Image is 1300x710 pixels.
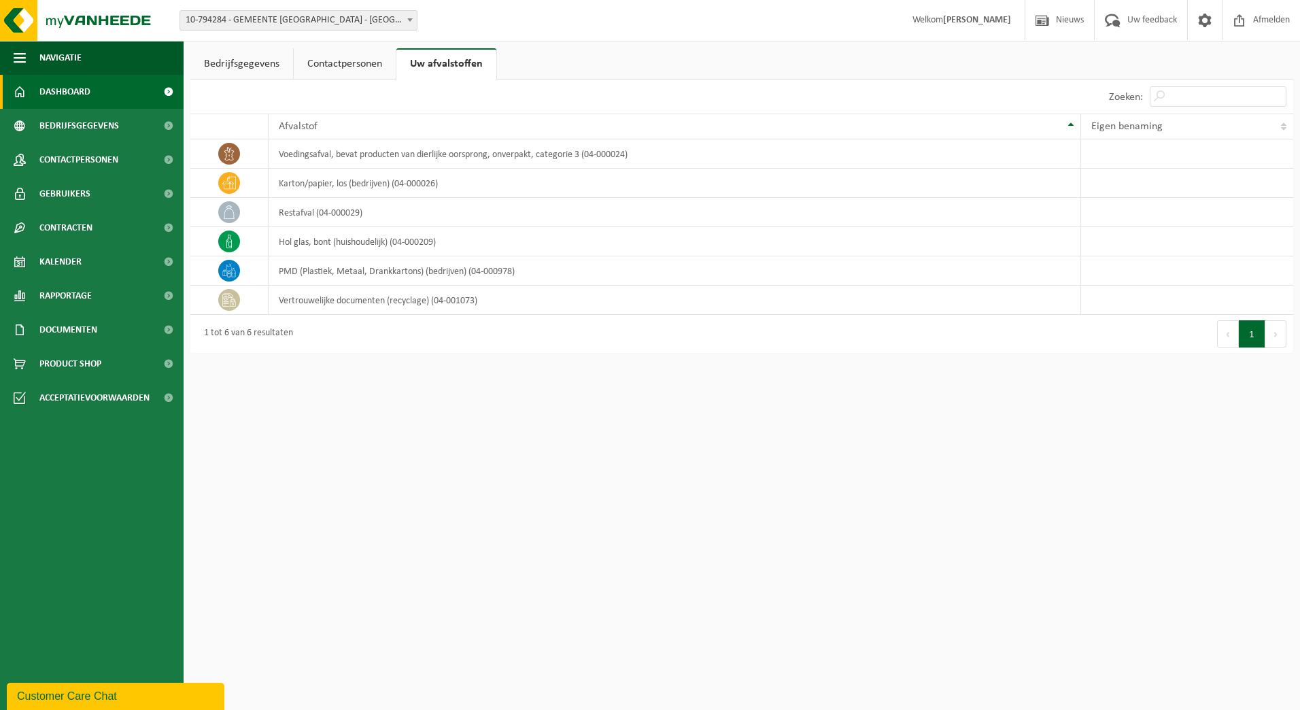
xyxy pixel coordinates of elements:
button: Previous [1217,320,1239,348]
div: 1 tot 6 van 6 resultaten [197,322,293,346]
span: Dashboard [39,75,90,109]
span: Eigen benaming [1091,121,1163,132]
td: PMD (Plastiek, Metaal, Drankkartons) (bedrijven) (04-000978) [269,256,1081,286]
span: Afvalstof [279,121,318,132]
span: Documenten [39,313,97,347]
span: 10-794284 - GEMEENTE BEVEREN - BEVEREN-WAAS [179,10,417,31]
strong: [PERSON_NAME] [943,15,1011,25]
td: restafval (04-000029) [269,198,1081,227]
span: Product Shop [39,347,101,381]
label: Zoeken: [1109,92,1143,103]
span: 10-794284 - GEMEENTE BEVEREN - BEVEREN-WAAS [180,11,417,30]
td: karton/papier, los (bedrijven) (04-000026) [269,169,1081,198]
span: Rapportage [39,279,92,313]
a: Bedrijfsgegevens [190,48,293,80]
span: Contracten [39,211,92,245]
button: 1 [1239,320,1265,348]
td: voedingsafval, bevat producten van dierlijke oorsprong, onverpakt, categorie 3 (04-000024) [269,139,1081,169]
a: Contactpersonen [294,48,396,80]
td: vertrouwelijke documenten (recyclage) (04-001073) [269,286,1081,315]
span: Contactpersonen [39,143,118,177]
a: Uw afvalstoffen [396,48,496,80]
td: hol glas, bont (huishoudelijk) (04-000209) [269,227,1081,256]
span: Navigatie [39,41,82,75]
span: Acceptatievoorwaarden [39,381,150,415]
iframe: chat widget [7,680,227,710]
button: Next [1265,320,1286,348]
span: Gebruikers [39,177,90,211]
span: Bedrijfsgegevens [39,109,119,143]
span: Kalender [39,245,82,279]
